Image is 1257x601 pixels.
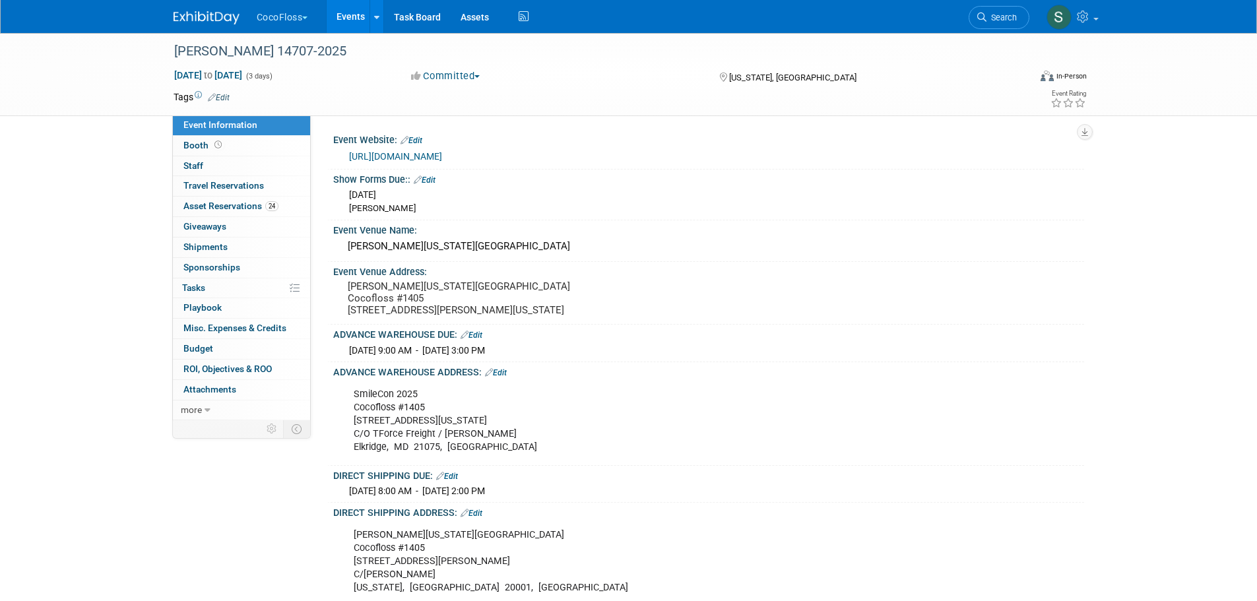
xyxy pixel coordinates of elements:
a: Edit [485,368,507,377]
a: Travel Reservations [173,176,310,196]
a: Shipments [173,237,310,257]
div: [PERSON_NAME][US_STATE][GEOGRAPHIC_DATA] [343,236,1074,257]
td: Toggle Event Tabs [283,420,310,437]
span: Booth [183,140,224,150]
a: Playbook [173,298,310,318]
a: Edit [461,509,482,518]
span: 24 [265,201,278,211]
span: Giveaways [183,221,226,232]
a: Edit [461,331,482,340]
a: Booth [173,136,310,156]
div: ADVANCE WAREHOUSE ADDRESS: [333,362,1084,379]
div: [PERSON_NAME][US_STATE][GEOGRAPHIC_DATA] Cocofloss #1405 [STREET_ADDRESS][PERSON_NAME] C/[PERSON_... [344,522,939,601]
span: Staff [183,160,203,171]
div: Event Rating [1050,90,1086,97]
span: more [181,404,202,415]
span: Asset Reservations [183,201,278,211]
div: ADVANCE WAREHOUSE DUE: [333,325,1084,342]
div: SmileCon 2025 Cocofloss #1405 [STREET_ADDRESS][US_STATE] C/O TForce Freight / [PERSON_NAME] Elkri... [344,381,939,460]
div: DIRECT SHIPPING ADDRESS: [333,503,1084,520]
span: [DATE] [349,189,376,200]
a: Edit [401,136,422,145]
div: In-Person [1056,71,1087,81]
a: Tasks [173,278,310,298]
span: to [202,70,214,80]
span: Event Information [183,119,257,130]
div: Event Website: [333,130,1084,147]
div: Show Forms Due:: [333,170,1084,187]
span: Sponsorships [183,262,240,272]
div: Event Format [951,69,1087,88]
a: Budget [173,339,310,359]
a: Giveaways [173,217,310,237]
a: Edit [208,93,230,102]
a: Asset Reservations24 [173,197,310,216]
span: Attachments [183,384,236,395]
td: Personalize Event Tab Strip [261,420,284,437]
div: DIRECT SHIPPING DUE: [333,466,1084,483]
span: Shipments [183,241,228,252]
a: Event Information [173,115,310,135]
span: [DATE] [DATE] [174,69,243,81]
a: Edit [436,472,458,481]
td: Tags [174,90,230,104]
span: Tasks [182,282,205,293]
a: Staff [173,156,310,176]
span: Misc. Expenses & Credits [183,323,286,333]
a: [URL][DOMAIN_NAME] [349,151,442,162]
span: (3 days) [245,72,273,80]
span: [DATE] 8:00 AM - [DATE] 2:00 PM [349,486,485,496]
a: Attachments [173,380,310,400]
span: Playbook [183,302,222,313]
div: [PERSON_NAME] 14707-2025 [170,40,1010,63]
img: Format-Inperson.png [1041,71,1054,81]
div: [PERSON_NAME] [349,203,1074,215]
span: [US_STATE], [GEOGRAPHIC_DATA] [729,73,856,82]
a: Misc. Expenses & Credits [173,319,310,338]
a: Search [969,6,1029,29]
a: more [173,400,310,420]
span: [DATE] 9:00 AM - [DATE] 3:00 PM [349,345,485,356]
span: Budget [183,343,213,354]
img: ExhibitDay [174,11,240,24]
span: Travel Reservations [183,180,264,191]
a: Edit [414,175,435,185]
img: Samantha Meyers [1047,5,1072,30]
button: Committed [406,69,485,83]
div: Event Venue Name: [333,220,1084,237]
span: Search [986,13,1017,22]
a: Sponsorships [173,258,310,278]
div: Event Venue Address: [333,262,1084,278]
span: Booth not reserved yet [212,140,224,150]
a: ROI, Objectives & ROO [173,360,310,379]
pre: [PERSON_NAME][US_STATE][GEOGRAPHIC_DATA] Cocofloss #1405 [STREET_ADDRESS][PERSON_NAME][US_STATE] [348,280,631,316]
span: ROI, Objectives & ROO [183,364,272,374]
